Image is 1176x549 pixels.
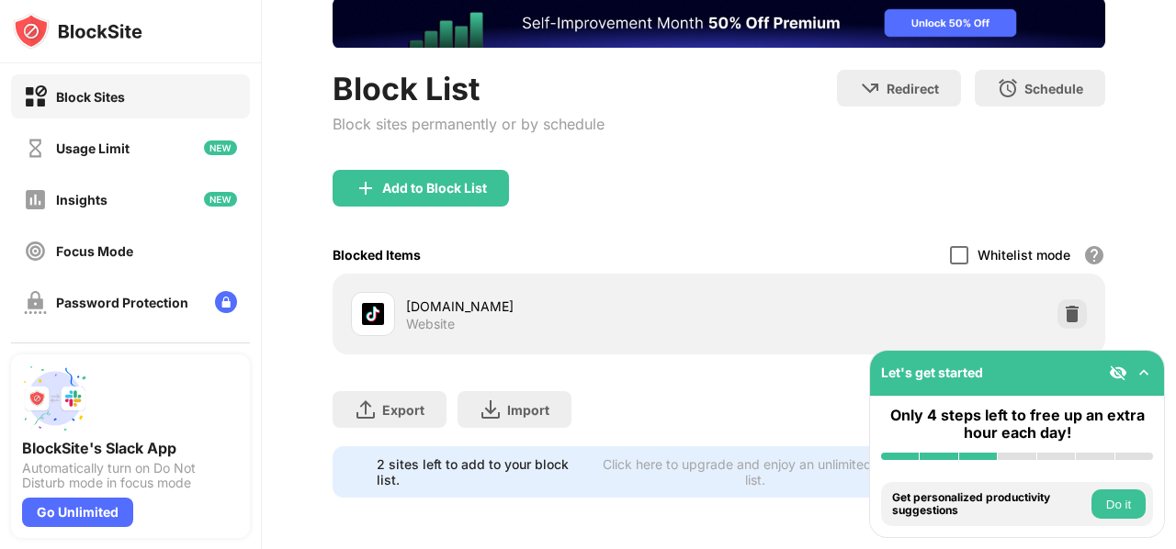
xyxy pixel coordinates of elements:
[333,115,605,133] div: Block sites permanently or by schedule
[382,402,424,418] div: Export
[377,456,586,487] div: 2 sites left to add to your block list.
[22,461,239,490] div: Automatically turn on Do Not Disturb mode in focus mode
[24,137,47,160] img: time-usage-off.svg
[204,192,237,207] img: new-icon.svg
[362,303,384,325] img: favicons
[978,247,1070,263] div: Whitelist mode
[507,402,549,418] div: Import
[56,140,130,156] div: Usage Limit
[56,243,133,259] div: Focus Mode
[406,316,455,332] div: Website
[56,295,188,310] div: Password Protection
[333,70,605,107] div: Block List
[13,13,142,50] img: logo-blocksite.svg
[406,297,719,316] div: [DOMAIN_NAME]
[24,85,47,108] img: block-on.svg
[22,498,133,527] div: Go Unlimited
[881,364,983,380] div: Let's get started
[24,188,47,211] img: insights-off.svg
[1024,81,1083,96] div: Schedule
[597,456,913,487] div: Click here to upgrade and enjoy an unlimited block list.
[1091,489,1146,519] button: Do it
[881,407,1153,442] div: Only 4 steps left to free up an extra hour each day!
[887,81,939,96] div: Redirect
[22,365,88,431] img: push-slack.svg
[56,192,107,207] div: Insights
[24,240,47,263] img: focus-off.svg
[1135,364,1153,382] img: omni-setup-toggle.svg
[382,181,487,196] div: Add to Block List
[24,291,47,314] img: password-protection-off.svg
[215,291,237,313] img: lock-menu.svg
[892,491,1087,518] div: Get personalized productivity suggestions
[22,439,239,457] div: BlockSite's Slack App
[204,140,237,155] img: new-icon.svg
[333,247,421,263] div: Blocked Items
[1109,364,1127,382] img: eye-not-visible.svg
[56,89,125,105] div: Block Sites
